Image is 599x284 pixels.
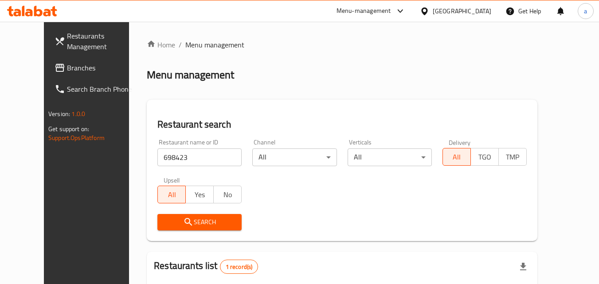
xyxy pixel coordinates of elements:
[470,148,499,166] button: TGO
[442,148,471,166] button: All
[67,31,137,52] span: Restaurants Management
[185,186,214,203] button: Yes
[220,263,258,271] span: 1 record(s)
[67,84,137,94] span: Search Branch Phone
[67,62,137,73] span: Branches
[348,148,432,166] div: All
[217,188,238,201] span: No
[433,6,491,16] div: [GEOGRAPHIC_DATA]
[513,256,534,277] div: Export file
[48,108,70,120] span: Version:
[337,6,391,16] div: Menu-management
[252,148,337,166] div: All
[502,151,523,163] span: TMP
[446,151,467,163] span: All
[213,186,242,203] button: No
[189,188,210,201] span: Yes
[179,39,182,50] li: /
[48,123,89,135] span: Get support on:
[498,148,527,166] button: TMP
[47,25,144,57] a: Restaurants Management
[154,259,258,274] h2: Restaurants list
[157,118,527,131] h2: Restaurant search
[48,132,105,144] a: Support.OpsPlatform
[164,177,180,183] label: Upsell
[157,148,242,166] input: Search for restaurant name or ID..
[449,139,471,145] label: Delivery
[157,214,242,230] button: Search
[71,108,85,120] span: 1.0.0
[220,260,258,274] div: Total records count
[147,39,175,50] a: Home
[474,151,495,163] span: TGO
[164,217,235,228] span: Search
[161,188,182,201] span: All
[185,39,244,50] span: Menu management
[47,78,144,100] a: Search Branch Phone
[147,68,234,82] h2: Menu management
[584,6,587,16] span: a
[147,39,537,50] nav: breadcrumb
[157,186,186,203] button: All
[47,57,144,78] a: Branches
